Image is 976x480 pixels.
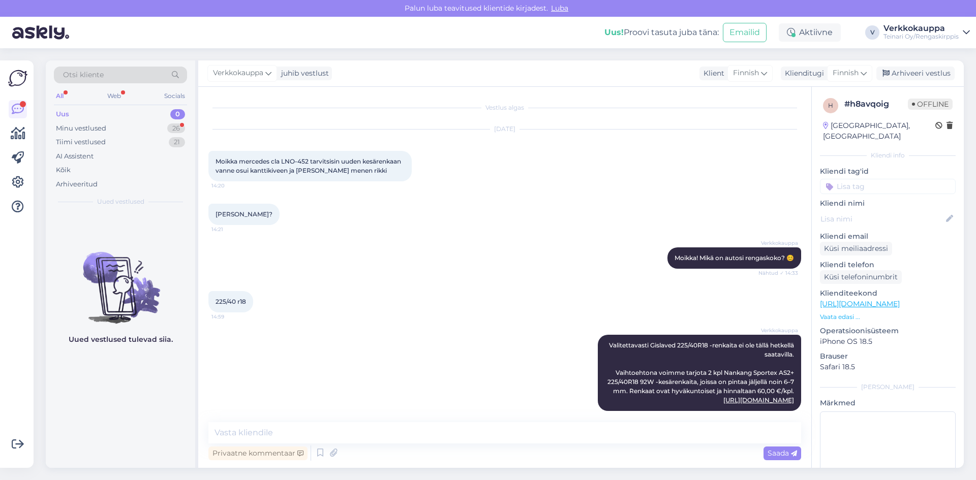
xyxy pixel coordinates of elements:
[208,103,801,112] div: Vestlus algas
[56,109,69,119] div: Uus
[213,68,263,79] span: Verkkokauppa
[833,68,859,79] span: Finnish
[56,137,106,147] div: Tiimi vestlused
[820,312,956,322] p: Vaata edasi ...
[758,269,798,277] span: Nähtud ✓ 14:33
[820,198,956,209] p: Kliendi nimi
[883,33,959,41] div: Teinari Oy/Rengaskirppis
[781,68,824,79] div: Klienditugi
[56,151,94,162] div: AI Assistent
[699,68,724,79] div: Klient
[211,226,250,233] span: 14:21
[820,382,956,392] div: [PERSON_NAME]
[760,327,798,334] span: Verkkokauppa
[54,89,66,103] div: All
[723,396,794,404] a: [URL][DOMAIN_NAME]
[604,27,624,37] b: Uus!
[883,24,959,33] div: Verkkokauppa
[607,341,796,404] span: Valitettavasti Gislaved 225/40R18 -renkaita ei ole tällä hetkellä saatavilla. Vaihtoehtona voimme...
[277,68,329,79] div: juhib vestlust
[820,166,956,177] p: Kliendi tag'id
[828,102,833,109] span: h
[820,299,900,308] a: [URL][DOMAIN_NAME]
[211,313,250,321] span: 14:59
[208,124,801,134] div: [DATE]
[56,165,71,175] div: Kõik
[820,213,944,225] input: Lisa nimi
[675,254,794,262] span: Moikka! Mikä on autosi rengaskoko? 😊
[820,362,956,372] p: Safari 18.5
[733,68,759,79] span: Finnish
[211,182,250,189] span: 14:20
[820,336,956,347] p: iPhone OS 18.5
[820,242,892,255] div: Küsi meiliaadressi
[162,89,187,103] div: Socials
[216,157,403,174] span: Moikka mercedes cla LNO-452 tarvitsisin uuden kesärenkaan vanne osui kanttikiveen ja [PERSON_NAME...
[760,239,798,247] span: Verkkokauppa
[208,446,308,460] div: Privaatne kommentaar
[548,4,571,13] span: Luba
[820,231,956,242] p: Kliendi email
[8,69,27,88] img: Askly Logo
[723,23,767,42] button: Emailid
[604,26,719,39] div: Proovi tasuta juba täna:
[883,24,970,41] a: VerkkokauppaTeinari Oy/Rengaskirppis
[167,123,185,134] div: 26
[56,123,106,134] div: Minu vestlused
[216,298,246,305] span: 225/40 r18
[768,449,797,458] span: Saada
[820,351,956,362] p: Brauser
[105,89,123,103] div: Web
[908,99,953,110] span: Offline
[865,25,879,40] div: V
[779,23,841,42] div: Aktiivne
[170,109,185,119] div: 0
[63,70,104,80] span: Otsi kliente
[46,234,195,325] img: No chats
[820,179,956,194] input: Lisa tag
[820,288,956,299] p: Klienditeekond
[823,120,935,142] div: [GEOGRAPHIC_DATA], [GEOGRAPHIC_DATA]
[820,270,902,284] div: Küsi telefoninumbrit
[759,411,798,419] span: Nähtud ✓ 15:26
[56,179,98,189] div: Arhiveeritud
[216,210,272,218] span: [PERSON_NAME]?
[876,67,955,80] div: Arhiveeri vestlus
[820,398,956,408] p: Märkmed
[69,334,173,345] p: Uued vestlused tulevad siia.
[169,137,185,147] div: 21
[820,260,956,270] p: Kliendi telefon
[820,326,956,336] p: Operatsioonisüsteem
[820,151,956,160] div: Kliendi info
[97,197,144,206] span: Uued vestlused
[844,98,908,110] div: # h8avqoig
